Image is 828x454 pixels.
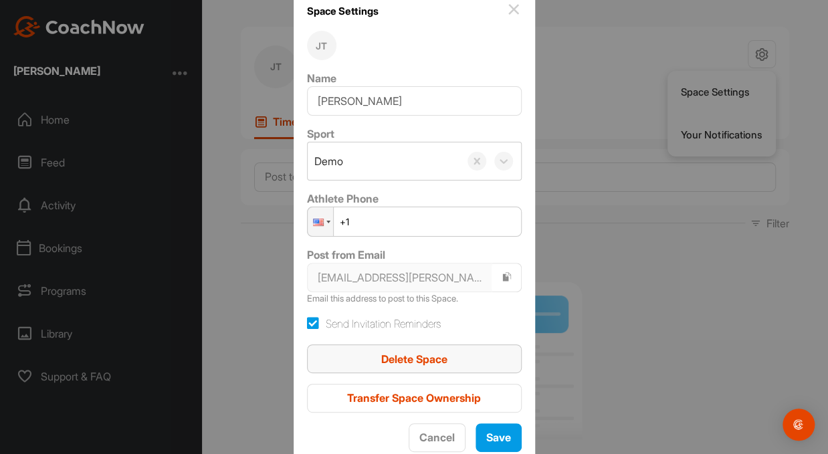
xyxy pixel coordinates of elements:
[307,72,336,85] label: Name
[307,207,522,237] input: 1 (702) 123-4567
[307,127,334,140] label: Sport
[307,248,385,261] label: Post from Email
[409,423,465,452] button: Cancel
[307,344,522,373] button: Delete Space
[307,384,522,413] button: Transfer Space Ownership
[486,431,511,444] span: Save
[308,207,333,236] div: United States: + 1
[476,423,522,452] button: Save
[307,192,379,205] label: Athlete Phone
[506,1,522,17] img: close
[419,431,455,444] span: Cancel
[381,352,447,366] span: Delete Space
[307,292,522,306] p: Email this address to post to this Space.
[314,153,343,169] div: Demo
[307,1,379,21] h1: Space Settings
[307,31,336,60] div: JT
[783,409,815,441] div: Open Intercom Messenger
[307,316,441,332] label: Send Invitation Reminders
[347,391,481,405] span: Transfer Space Ownership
